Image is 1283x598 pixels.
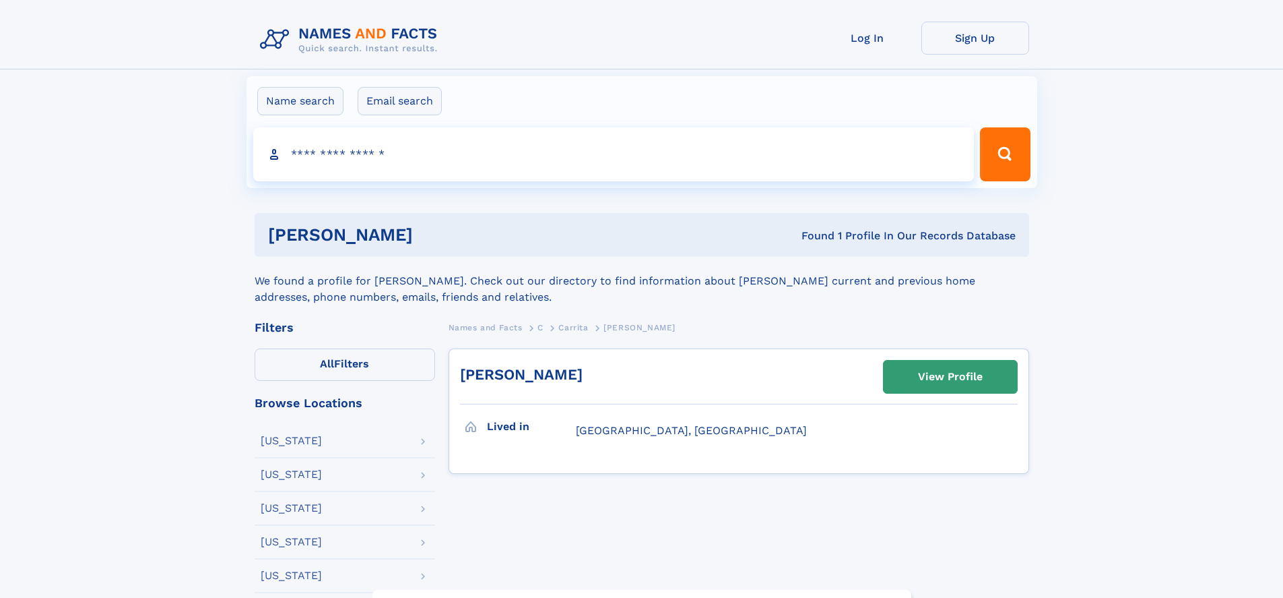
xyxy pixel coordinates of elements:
[255,322,435,334] div: Filters
[320,357,334,370] span: All
[358,87,442,115] label: Email search
[253,127,975,181] input: search input
[255,397,435,409] div: Browse Locations
[814,22,921,55] a: Log In
[921,22,1029,55] a: Sign Up
[255,349,435,381] label: Filters
[537,323,544,332] span: C
[261,570,322,581] div: [US_STATE]
[255,257,1029,305] div: We found a profile for [PERSON_NAME]. Check out our directory to find information about [PERSON_N...
[261,503,322,514] div: [US_STATE]
[261,469,322,480] div: [US_STATE]
[607,229,1016,243] div: Found 1 Profile In Our Records Database
[261,436,322,446] div: [US_STATE]
[268,227,607,243] h1: [PERSON_NAME]
[261,537,322,547] div: [US_STATE]
[918,361,983,392] div: View Profile
[449,319,523,336] a: Names and Facts
[558,319,588,336] a: Carrita
[980,127,1030,181] button: Search Button
[460,366,583,383] a: [PERSON_NAME]
[603,323,676,332] span: [PERSON_NAME]
[257,87,343,115] label: Name search
[884,361,1017,393] a: View Profile
[487,415,576,438] h3: Lived in
[537,319,544,336] a: C
[558,323,588,332] span: Carrita
[576,424,807,437] span: [GEOGRAPHIC_DATA], [GEOGRAPHIC_DATA]
[255,22,449,58] img: Logo Names and Facts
